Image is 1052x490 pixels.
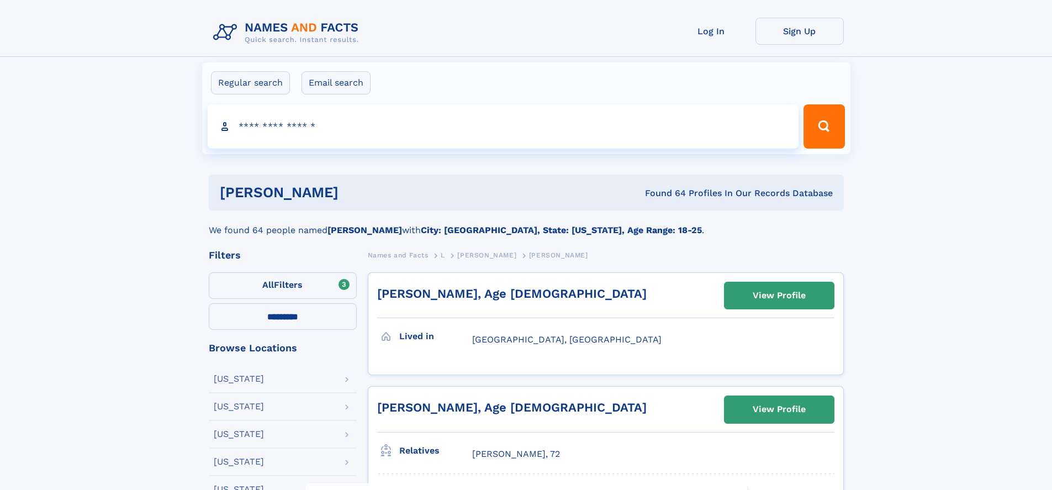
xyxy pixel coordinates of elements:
span: L [441,251,445,259]
a: Sign Up [755,18,844,45]
div: View Profile [753,283,806,308]
a: View Profile [725,282,834,309]
div: View Profile [753,397,806,422]
div: [US_STATE] [214,430,264,439]
span: All [262,280,274,290]
span: [PERSON_NAME] [457,251,516,259]
div: Found 64 Profiles In Our Records Database [491,187,833,199]
input: search input [208,104,799,149]
label: Email search [302,71,371,94]
a: [PERSON_NAME], Age [DEMOGRAPHIC_DATA] [377,287,647,301]
div: We found 64 people named with . [209,210,844,237]
div: Filters [209,250,357,260]
button: Search Button [803,104,844,149]
a: [PERSON_NAME] [457,248,516,262]
span: [PERSON_NAME] [529,251,588,259]
b: [PERSON_NAME] [327,225,402,235]
a: View Profile [725,396,834,423]
img: Logo Names and Facts [209,18,368,48]
a: L [441,248,445,262]
div: [US_STATE] [214,457,264,466]
div: Browse Locations [209,343,357,353]
a: Log In [667,18,755,45]
span: [GEOGRAPHIC_DATA], [GEOGRAPHIC_DATA] [472,334,662,345]
h3: Relatives [399,441,472,460]
b: City: [GEOGRAPHIC_DATA], State: [US_STATE], Age Range: 18-25 [421,225,702,235]
a: Names and Facts [368,248,429,262]
h1: [PERSON_NAME] [220,186,492,199]
a: [PERSON_NAME], 72 [472,448,560,460]
label: Filters [209,272,357,299]
div: [US_STATE] [214,402,264,411]
label: Regular search [211,71,290,94]
h3: Lived in [399,327,472,346]
div: [US_STATE] [214,375,264,383]
a: [PERSON_NAME], Age [DEMOGRAPHIC_DATA] [377,401,647,414]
